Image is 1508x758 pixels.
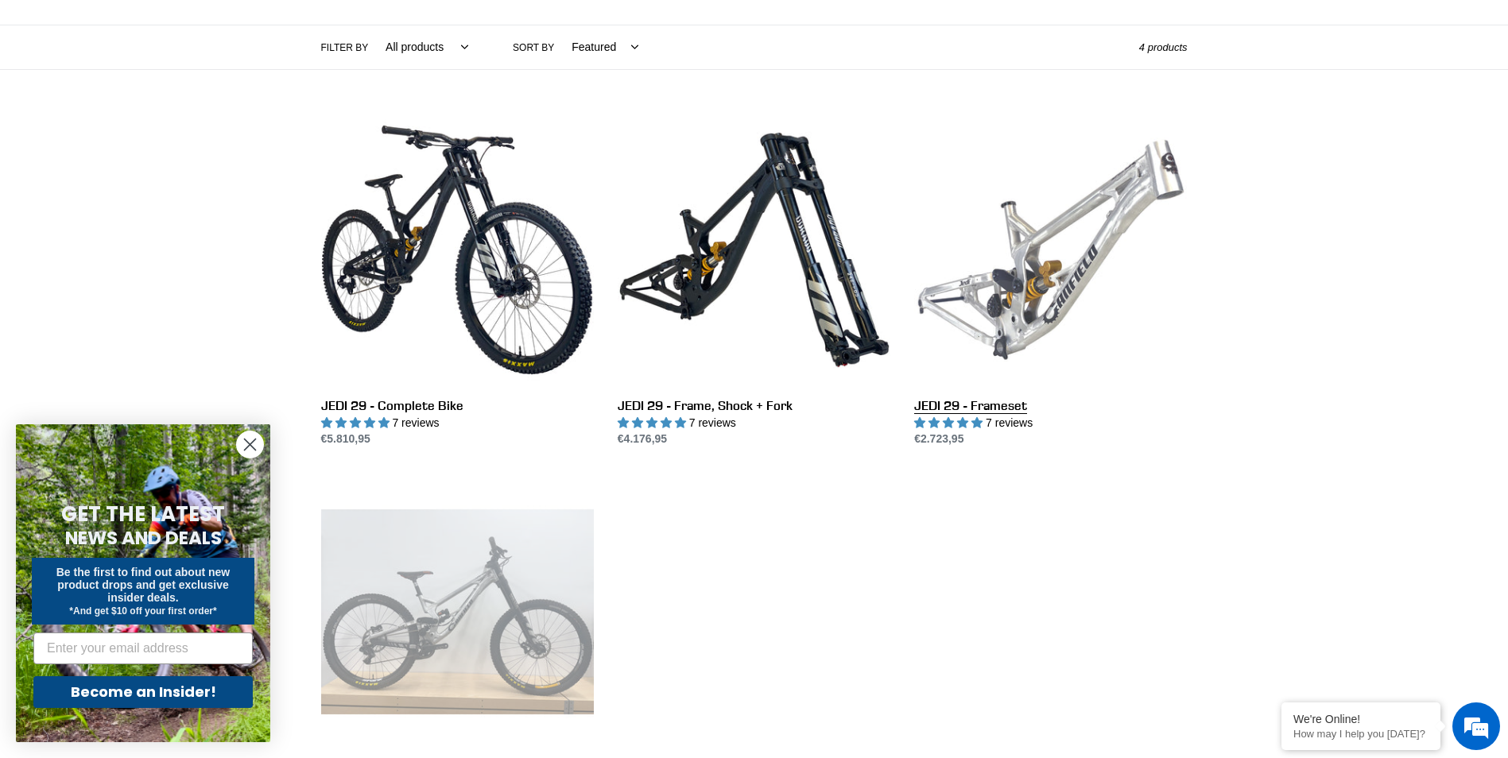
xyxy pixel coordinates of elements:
img: d_696896380_company_1647369064580_696896380 [51,79,91,119]
span: 4 products [1139,41,1188,53]
label: Sort by [513,41,554,55]
div: Chat with us now [107,89,291,110]
span: *And get $10 off your first order* [69,605,216,617]
div: We're Online! [1293,713,1429,725]
button: Become an Insider! [33,676,253,708]
label: Filter by [321,41,369,55]
textarea: Type your message and hit 'Enter' [8,434,303,489]
span: Be the first to find out about new product drops and get exclusive insider deals. [56,566,231,604]
p: How may I help you today? [1293,728,1429,740]
span: NEWS AND DEALS [65,525,222,551]
input: Enter your email address [33,632,253,664]
div: Navigation go back [17,87,41,111]
button: Close dialog [236,431,264,458]
span: GET THE LATEST [61,500,225,528]
span: We're online! [92,200,219,361]
div: Minimize live chat window [261,8,299,46]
